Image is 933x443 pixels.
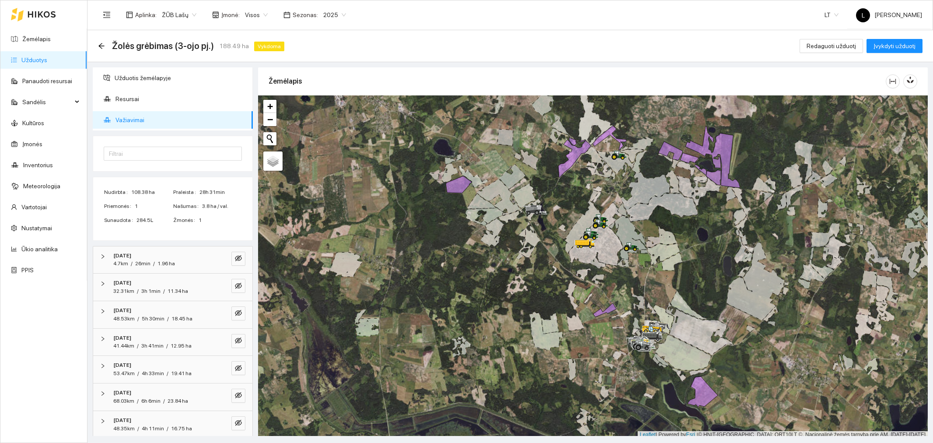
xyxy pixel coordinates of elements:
[173,216,199,225] span: Žmonės
[126,11,133,18] span: layout
[113,390,131,396] strong: [DATE]
[137,288,139,294] span: /
[167,425,168,432] span: /
[874,41,916,51] span: Įvykdyti užduotį
[113,316,135,322] span: 48.53km
[231,389,245,403] button: eye-invisible
[199,216,241,225] span: 1
[219,41,249,51] span: 188.49 ha
[168,288,188,294] span: 11.34 ha
[98,42,105,50] div: Atgal
[93,274,252,301] div: [DATE]32.31km/3h 1min/11.34 haeye-invisible
[93,411,252,438] div: [DATE]48.35km/4h 11min/16.75 haeye-invisible
[171,370,192,376] span: 19.41 ha
[867,39,923,53] button: Įvykdyti užduotį
[113,288,134,294] span: 32.31km
[100,336,105,341] span: right
[886,74,900,88] button: column-width
[231,306,245,320] button: eye-invisible
[113,307,131,313] strong: [DATE]
[112,39,214,53] span: Žolės grėbimas (3-ojo pj.)
[93,383,252,411] div: [DATE]68.03km/6h 6min/23.84 haeye-invisible
[263,132,276,145] button: Initiate a new search
[163,398,165,404] span: /
[115,90,246,108] span: Resursai
[93,301,252,328] div: [DATE]48.53km/5h 30min/18.45 haeye-invisible
[104,188,131,197] span: Nudirbta
[21,225,52,232] a: Nustatymai
[235,419,242,428] span: eye-invisible
[137,398,139,404] span: /
[100,418,105,424] span: right
[115,111,246,129] span: Važiavimai
[231,252,245,266] button: eye-invisible
[98,6,115,24] button: menu-fold
[269,69,886,94] div: Žemėlapis
[157,260,175,267] span: 1.96 ha
[21,246,58,253] a: Ūkio analitika
[93,246,252,274] div: [DATE]4.7km/26min/1.96 haeye-invisible
[245,8,268,21] span: Visos
[807,41,856,51] span: Redaguoti užduotį
[23,162,53,169] a: Inventorius
[93,356,252,383] div: [DATE]53.47km/4h 33min/19.41 haeye-invisible
[235,337,242,345] span: eye-invisible
[100,309,105,314] span: right
[115,69,246,87] span: Užduotis žemėlapyje
[142,316,164,322] span: 5h 30min
[171,343,192,349] span: 12.95 ha
[23,183,60,190] a: Meteorologija
[221,10,240,20] span: Įmonė :
[323,8,346,21] span: 2025
[137,316,139,322] span: /
[135,260,150,267] span: 26min
[21,267,34,274] a: PPIS
[22,120,44,127] a: Kultūros
[231,279,245,293] button: eye-invisible
[137,425,139,432] span: /
[131,188,172,197] span: 108.38 ha
[113,280,131,286] strong: [DATE]
[113,253,131,259] strong: [DATE]
[862,8,865,22] span: L
[113,425,135,432] span: 48.35km
[168,398,188,404] span: 23.84 ha
[103,11,111,19] span: menu-fold
[113,362,131,368] strong: [DATE]
[267,101,273,112] span: +
[263,100,276,113] a: Zoom in
[800,42,863,49] a: Redaguoti užduotį
[283,11,290,18] span: calendar
[171,316,192,322] span: 18.45 ha
[686,432,695,438] a: Esri
[98,42,105,49] span: arrow-left
[100,391,105,396] span: right
[100,281,105,286] span: right
[825,8,839,21] span: LT
[171,425,192,432] span: 16.75 ha
[173,202,202,211] span: Našumas
[135,10,157,20] span: Aplinka :
[173,188,199,197] span: Praleista
[113,335,131,341] strong: [DATE]
[263,113,276,126] a: Zoom out
[141,288,161,294] span: 3h 1min
[153,260,155,267] span: /
[235,392,242,400] span: eye-invisible
[199,188,241,197] span: 28h 31min
[22,141,42,148] a: Įmonės
[886,78,899,85] span: column-width
[231,416,245,430] button: eye-invisible
[640,432,656,438] a: Leaflet
[113,343,134,349] span: 41.44km
[100,363,105,369] span: right
[100,254,105,259] span: right
[235,255,242,263] span: eye-invisible
[163,288,165,294] span: /
[167,370,168,376] span: /
[212,11,219,18] span: shop
[235,309,242,318] span: eye-invisible
[93,329,252,356] div: [DATE]41.44km/3h 41min/12.95 haeye-invisible
[856,11,922,18] span: [PERSON_NAME]
[166,343,168,349] span: /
